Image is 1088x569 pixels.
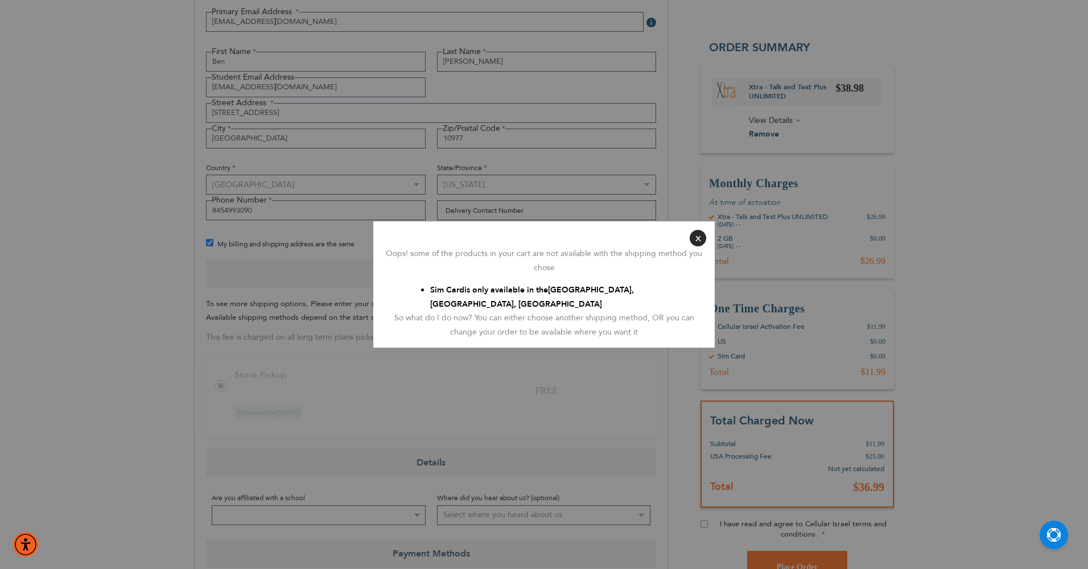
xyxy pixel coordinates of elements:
[382,311,706,339] div: So what do I do now? You can either choose another shipping method, OR you can change your order ...
[430,284,464,295] span: Sim Card
[430,284,634,310] span: [GEOGRAPHIC_DATA], [GEOGRAPHIC_DATA], [GEOGRAPHIC_DATA]
[382,247,706,275] div: Oops! some of the products in your cart are not available with the shipping method you chose
[464,284,548,295] span: is only available in the
[13,532,38,557] div: Accessibility Menu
